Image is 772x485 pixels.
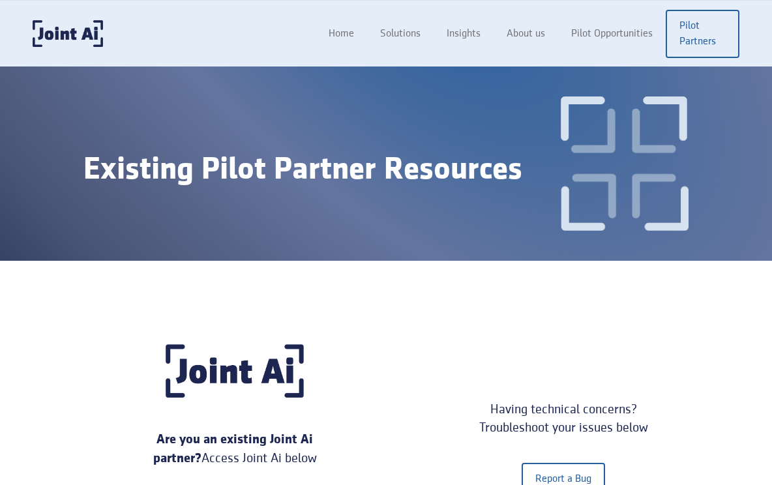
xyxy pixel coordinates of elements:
[83,152,522,188] div: Existing Pilot Partner Resources
[438,400,689,437] div: Having technical concerns? Troubleshoot your issues below
[558,22,666,46] a: Pilot Opportunities
[666,10,739,58] a: Pilot Partners
[494,22,558,46] a: About us
[367,22,434,46] a: Solutions
[33,20,103,47] a: home
[153,434,314,465] strong: Are you an existing Joint Ai partner?
[136,430,334,468] div: Access Joint Ai below
[316,22,367,46] a: Home
[434,22,494,46] a: Insights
